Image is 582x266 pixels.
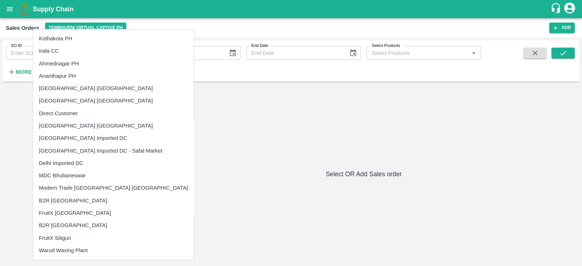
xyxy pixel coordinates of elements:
[33,182,194,194] li: Modern Trade [GEOGRAPHIC_DATA] [GEOGRAPHIC_DATA]
[33,70,194,82] li: Ananthapur PH
[33,157,194,169] li: Delhi Imported DC
[33,107,194,120] li: Direct Customer
[33,82,194,94] li: [GEOGRAPHIC_DATA] [GEOGRAPHIC_DATA]
[33,94,194,107] li: [GEOGRAPHIC_DATA] [GEOGRAPHIC_DATA]
[33,132,194,144] li: [GEOGRAPHIC_DATA] Imported DC
[33,45,194,57] li: Irala CC
[33,232,194,244] li: FruitX Siliguri
[33,145,194,157] li: [GEOGRAPHIC_DATA] Imported DC - Safal Market
[33,169,194,182] li: MDC Bhubaneswar
[33,244,194,257] li: Warud Waxing Plant
[33,207,194,219] li: FruitX [GEOGRAPHIC_DATA]
[33,219,194,231] li: B2R [GEOGRAPHIC_DATA]
[33,194,194,207] li: B2R [GEOGRAPHIC_DATA]
[33,57,194,70] li: Ahmednagar PH
[33,32,194,45] li: Kothakota PH
[33,120,194,132] li: [GEOGRAPHIC_DATA] [GEOGRAPHIC_DATA]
